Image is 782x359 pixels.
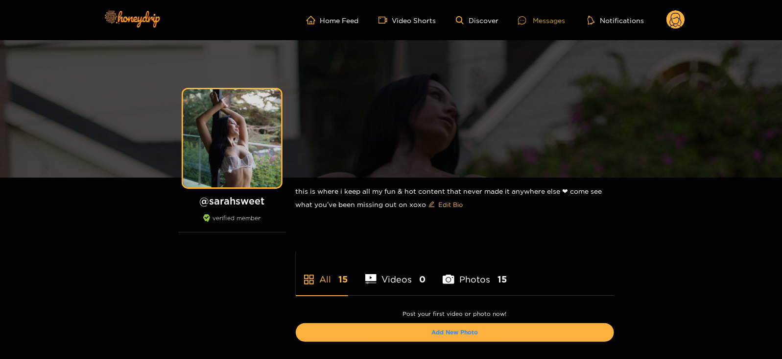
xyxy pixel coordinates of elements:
div: Messages [518,15,565,26]
a: Discover [456,16,498,25]
li: Photos [443,251,507,295]
li: Videos [365,251,426,295]
button: editEdit Bio [427,197,465,212]
a: Add New Photo [431,329,478,335]
h1: @ sarahsweet [178,195,286,207]
span: edit [428,201,435,208]
span: Edit Bio [439,200,463,209]
span: appstore [303,274,315,285]
a: Video Shorts [379,16,436,25]
button: Notifications [585,15,647,25]
div: this is where i keep all my fun & hot content that never made it anywhere else ❤︎︎ come see what ... [296,178,614,220]
span: 0 [419,273,426,285]
span: 15 [339,273,348,285]
span: 15 [498,273,507,285]
p: Post your first video or photo now! [296,310,614,317]
div: verified member [178,214,286,232]
button: Add New Photo [296,323,614,342]
span: video-camera [379,16,392,25]
span: home [307,16,320,25]
a: Home Feed [307,16,359,25]
li: All [296,251,348,295]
